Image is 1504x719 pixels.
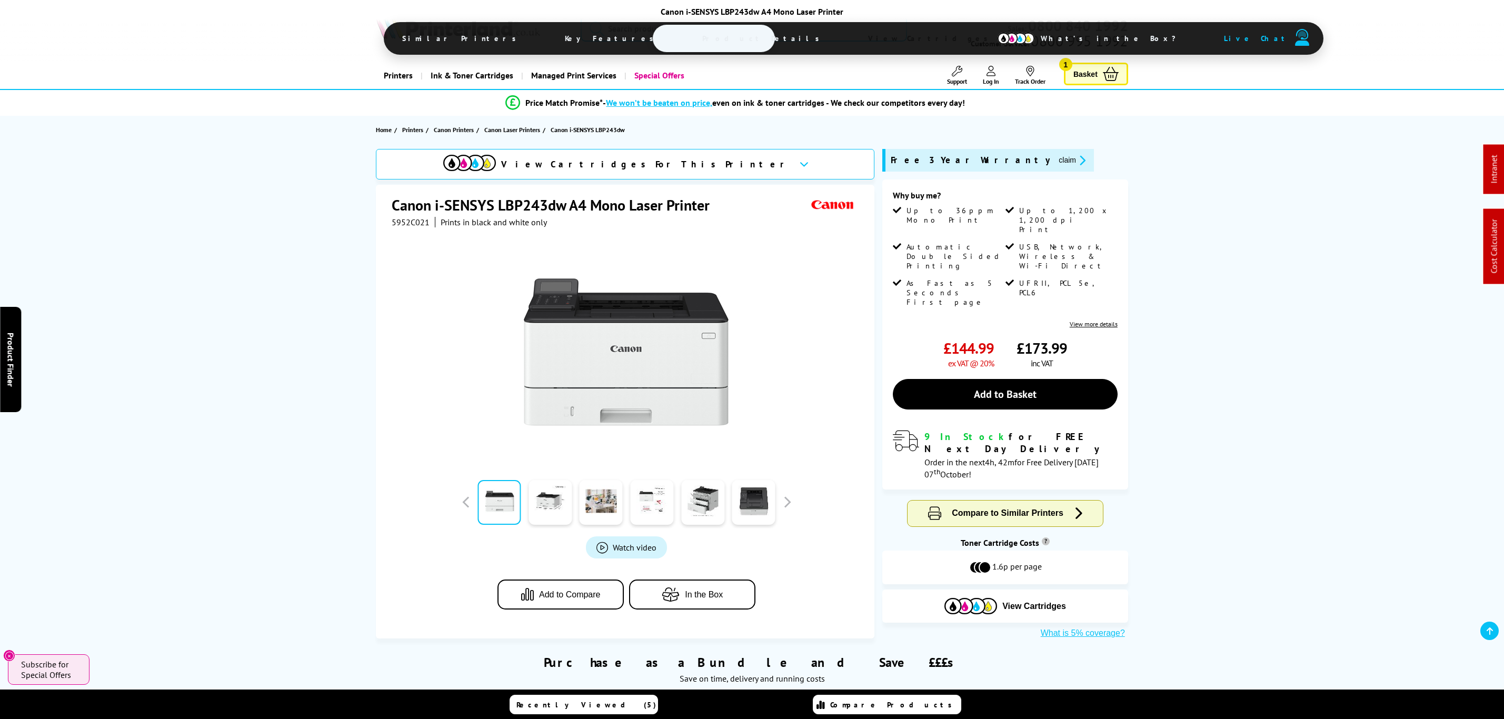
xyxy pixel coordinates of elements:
[813,695,961,714] a: Compare Products
[629,580,755,610] button: In the Box
[1019,242,1115,271] span: USB, Network, Wireless & Wi-Fi Direct
[893,379,1117,410] a: Add to Basket
[510,695,658,714] a: Recently Viewed (5)
[924,431,1117,455] div: for FREE Next Day Delivery
[1073,67,1098,81] span: Basket
[1059,58,1072,71] span: 1
[1038,628,1128,638] button: What is 5% coverage?
[525,97,603,108] span: Price Match Promise*
[992,561,1042,574] span: 1.6p per page
[686,26,841,51] span: Product Details
[983,66,999,85] a: Log In
[882,537,1128,548] div: Toner Cartridge Costs
[392,195,720,215] h1: Canon i-SENSYS LBP243dw A4 Mono Laser Printer
[1070,320,1118,328] a: View more details
[1295,29,1310,46] img: user-headset-duotone.svg
[336,94,1135,112] li: modal_Promise
[985,457,1014,467] span: 4h, 42m
[3,650,15,662] button: Close
[434,124,476,135] a: Canon Printers
[376,62,421,89] a: Printers
[443,155,496,171] img: View Cartridges
[893,431,1117,479] div: modal_delivery
[5,333,16,387] span: Product Finder
[376,124,392,135] span: Home
[934,467,940,476] sup: th
[392,217,430,227] span: 5952C021
[586,536,667,558] a: Product_All_Videos
[944,598,997,614] img: Cartridges
[1002,602,1066,611] span: View Cartridges
[389,673,1115,684] div: Save on time, delivery and running costs
[1489,155,1499,184] a: Intranet
[1064,63,1128,85] a: Basket 1
[376,124,394,135] a: Home
[890,597,1120,615] button: View Cartridges
[685,590,723,600] span: In the Box
[1017,338,1067,358] span: £173.99
[907,242,1003,271] span: Automatic Double Sided Printing
[1019,278,1115,297] span: UFRII, PCL 5e, PCL6
[384,6,1121,17] div: Canon i-SENSYS LBP243dw A4 Mono Laser Printer
[501,158,791,170] span: View Cartridges For This Printer
[606,97,712,108] span: We won’t be beaten on price,
[376,638,1128,689] div: Purchase as a Bundle and Save £££s
[402,124,426,135] a: Printers
[983,77,999,85] span: Log In
[1019,206,1115,234] span: Up to 1,200 x 1,200 dpi Print
[908,501,1103,526] button: Compare to Similar Printers
[484,124,543,135] a: Canon Laser Printers
[386,26,537,51] span: Similar Printers
[924,431,1009,443] span: 9 In Stock
[1025,26,1202,51] span: What’s in the Box?
[441,217,547,227] i: Prints in black and white only
[421,62,521,89] a: Ink & Toner Cartridges
[947,77,967,85] span: Support
[907,278,1003,307] span: As Fast as 5 Seconds First page
[891,154,1050,166] span: Free 3 Year Warranty
[551,124,625,135] span: Canon i-SENSYS LBP243dw
[809,195,857,215] img: Canon
[1015,66,1045,85] a: Track Order
[1489,219,1499,274] a: Cost Calculator
[952,508,1063,517] span: Compare to Similar Printers
[1224,34,1289,43] span: Live Chat
[434,124,474,135] span: Canon Printers
[21,659,79,680] span: Subscribe for Special Offers
[830,700,958,710] span: Compare Products
[948,358,994,368] span: ex VAT @ 20%
[497,580,624,610] button: Add to Compare
[1042,537,1050,545] sup: Cost per page
[523,248,730,455] img: Canon i-SENSYS LBP243dw
[484,124,540,135] span: Canon Laser Printers
[998,33,1034,44] img: cmyk-icon.svg
[907,206,1003,225] span: Up to 36ppm Mono Print
[1031,358,1053,368] span: inc VAT
[893,190,1117,206] div: Why buy me?
[924,457,1099,480] span: Order in the next for Free Delivery [DATE] 07 October!
[613,542,656,553] span: Watch video
[943,338,994,358] span: £144.99
[431,62,513,89] span: Ink & Toner Cartridges
[402,124,423,135] span: Printers
[624,62,692,89] a: Special Offers
[603,97,965,108] div: - even on ink & toner cartridges - We check our competitors every day!
[1055,154,1089,166] button: promo-description
[852,25,1013,52] span: View Cartridges
[539,590,601,600] span: Add to Compare
[516,700,656,710] span: Recently Viewed (5)
[551,124,628,135] a: Canon i-SENSYS LBP243dw
[521,62,624,89] a: Managed Print Services
[549,26,675,51] span: Key Features
[947,66,967,85] a: Support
